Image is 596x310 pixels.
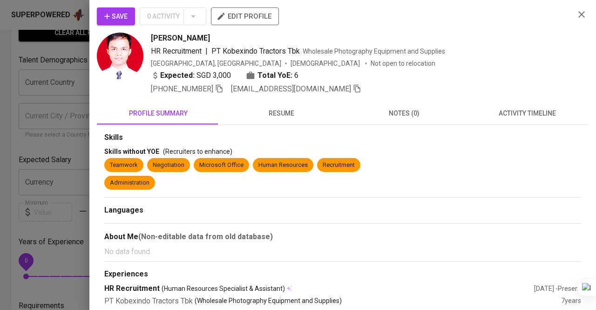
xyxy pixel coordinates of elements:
img: 2021857fdcc464d109448951cd46c631.jpg [97,33,143,79]
button: edit profile [211,7,279,25]
span: profile summary [102,108,214,119]
div: Recruitment [323,161,355,170]
b: Expected: [160,70,195,81]
div: Human Resources [258,161,308,170]
div: HR Recruitment [104,283,534,294]
span: [PHONE_NUMBER] [151,84,213,93]
div: 7 years [561,296,581,307]
span: PT Kobexindo Tractors Tbk [211,47,300,55]
span: [EMAIL_ADDRESS][DOMAIN_NAME] [231,84,351,93]
div: Experiences [104,269,581,280]
span: (Recruiters to enhance) [163,148,232,155]
span: [PERSON_NAME] [151,33,210,44]
span: (Human Resources Specialist & Assistant) [162,284,285,293]
div: Teamwork [110,161,138,170]
a: edit profile [211,12,279,20]
div: About Me [104,231,581,242]
div: PT Kobexindo Tractors Tbk [104,296,561,307]
div: SGD 3,000 [151,70,231,81]
div: [DATE] - Present [534,284,581,293]
span: edit profile [218,10,271,22]
span: Save [104,11,128,22]
div: [GEOGRAPHIC_DATA], [GEOGRAPHIC_DATA] [151,59,281,68]
div: Languages [104,205,581,216]
p: Not open to relocation [371,59,435,68]
p: No data found. [104,246,581,257]
span: | [205,46,208,57]
span: [DEMOGRAPHIC_DATA] [291,59,361,68]
p: (Wholesale Photography Equipment and Supplies) [195,296,342,307]
div: Skills [104,132,581,143]
span: activity timeline [471,108,583,119]
span: 6 [294,70,298,81]
span: notes (0) [348,108,460,119]
span: Skills without YOE [104,148,159,155]
button: Save [97,7,135,25]
b: (Non-editable data from old database) [138,232,273,241]
span: Wholesale Photography Equipment and Supplies [303,48,445,55]
span: resume [225,108,337,119]
div: Negotiation [153,161,184,170]
div: Microsoft Office [199,161,244,170]
span: HR Recruitment [151,47,202,55]
b: Total YoE: [257,70,292,81]
div: Administration [110,179,149,187]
